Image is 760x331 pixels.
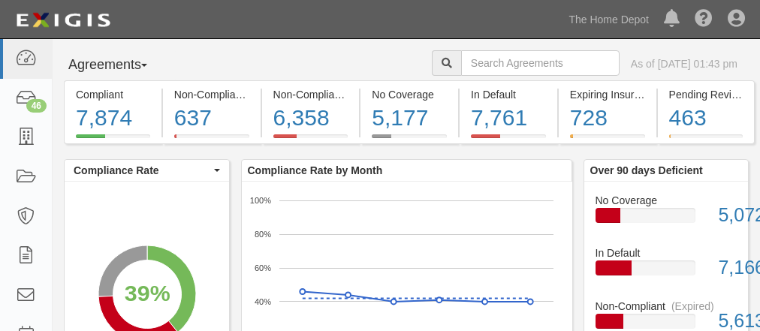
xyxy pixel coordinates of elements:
[707,202,748,229] div: 5,072
[570,102,645,134] div: 728
[471,87,546,102] div: In Default
[584,299,749,314] div: Non-Compliant
[248,164,383,176] b: Compliance Rate by Month
[64,134,161,146] a: Compliant7,874
[372,102,447,134] div: 5,177
[596,193,737,246] a: No Coverage5,072
[695,11,713,29] i: Help Center - Complianz
[471,102,546,134] div: 7,761
[669,87,743,102] div: Pending Review
[26,99,47,113] div: 46
[590,164,703,176] b: Over 90 days Deficient
[254,296,270,305] text: 40%
[249,196,270,205] text: 100%
[596,245,737,299] a: In Default7,166
[372,87,447,102] div: No Coverage
[11,7,115,34] img: logo-5460c22ac91f19d4615b14bd174203de0afe785f0fc80cf4dbbc73dc1793850b.png
[669,102,743,134] div: 463
[64,50,176,80] button: Agreements
[658,134,755,146] a: Pending Review463
[125,277,170,309] div: 39%
[360,134,458,146] a: No Coverage5,177
[584,245,749,260] div: In Default
[163,134,261,146] a: Non-Compliant637
[570,87,645,102] div: Expiring Insurance
[460,134,557,146] a: In Default7,761
[671,299,714,314] div: (Expired)
[254,263,270,272] text: 60%
[707,254,748,281] div: 7,166
[262,134,360,146] a: Non-Compliant6,358
[65,160,229,181] button: Compliance Rate
[76,102,150,134] div: 7,874
[461,50,620,76] input: Search Agreements
[273,87,348,102] div: Non-Compliant (Expired)
[174,102,249,134] div: 637
[254,230,270,239] text: 80%
[559,134,656,146] a: Expiring Insurance728
[76,87,150,102] div: Compliant
[584,193,749,208] div: No Coverage
[74,163,210,178] span: Compliance Rate
[561,5,656,35] a: The Home Depot
[174,87,249,102] div: Non-Compliant (Current)
[631,56,737,71] div: As of [DATE] 01:43 pm
[273,102,348,134] div: 6,358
